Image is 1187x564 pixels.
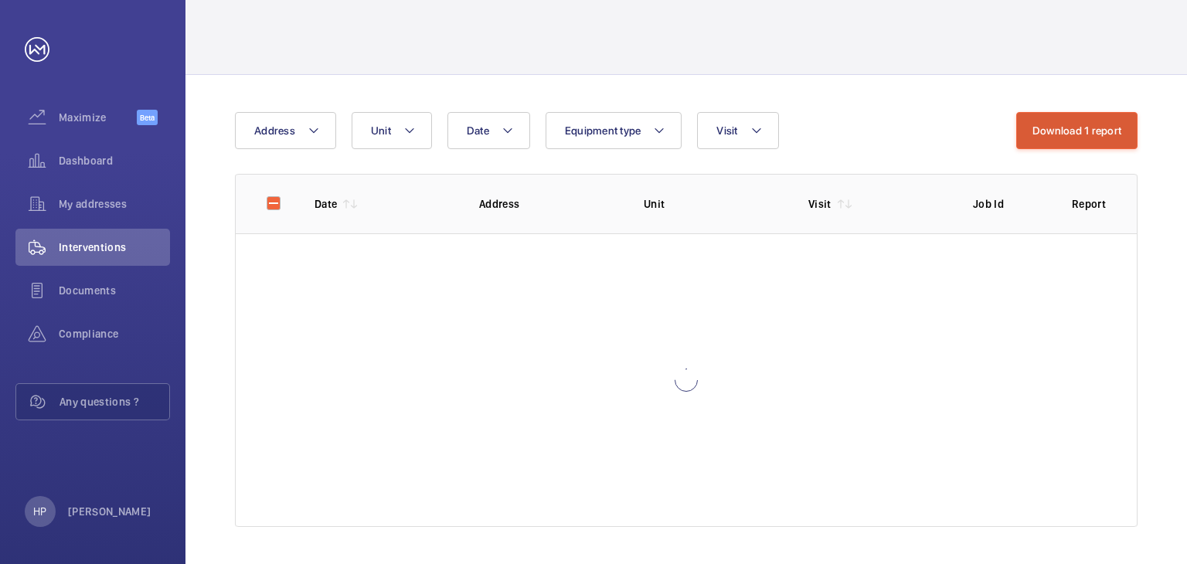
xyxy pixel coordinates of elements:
[254,124,295,137] span: Address
[447,112,530,149] button: Date
[33,504,46,519] p: HP
[59,196,170,212] span: My addresses
[644,196,784,212] p: Unit
[59,326,170,341] span: Compliance
[59,110,137,125] span: Maximize
[60,394,169,409] span: Any questions ?
[479,196,619,212] p: Address
[352,112,432,149] button: Unit
[371,124,391,137] span: Unit
[137,110,158,125] span: Beta
[235,112,336,149] button: Address
[59,240,170,255] span: Interventions
[59,283,170,298] span: Documents
[1016,112,1138,149] button: Download 1 report
[546,112,682,149] button: Equipment type
[565,124,641,137] span: Equipment type
[697,112,778,149] button: Visit
[973,196,1047,212] p: Job Id
[59,153,170,168] span: Dashboard
[1072,196,1106,212] p: Report
[716,124,737,137] span: Visit
[68,504,151,519] p: [PERSON_NAME]
[467,124,489,137] span: Date
[808,196,832,212] p: Visit
[315,196,337,212] p: Date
